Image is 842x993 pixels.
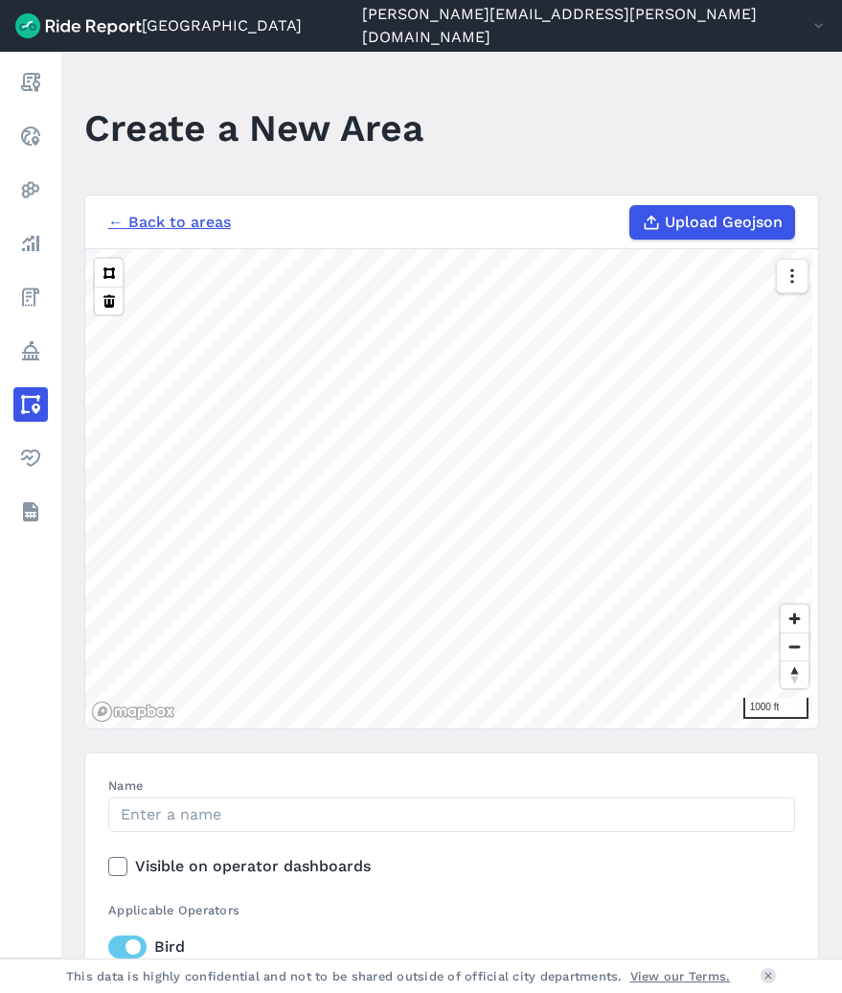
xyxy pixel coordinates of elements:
a: Health [13,441,48,475]
a: Report [13,65,48,100]
a: Areas [13,387,48,422]
a: ← Back to areas [108,211,231,234]
button: Polygon tool (p) [95,259,123,287]
div: 1000 ft [743,698,808,719]
button: Zoom in [781,605,808,633]
label: Name [108,776,795,795]
div: Applicable Operators [108,901,795,919]
img: Ride Report [15,13,142,38]
a: Analyze [13,226,48,261]
a: Datasets [13,495,48,529]
a: Policy [13,334,48,368]
a: View our Terms. [630,967,731,985]
canvas: Map [85,249,812,728]
h1: Create a New Area [84,102,423,154]
button: Reset bearing to north [781,660,808,688]
button: Zoom out [781,633,808,660]
input: Enter a name [108,797,795,832]
label: Bird [108,935,795,958]
a: Heatmaps [13,173,48,207]
a: Realtime [13,119,48,153]
button: [PERSON_NAME][EMAIL_ADDRESS][PERSON_NAME][DOMAIN_NAME] [362,3,827,49]
label: Visible on operator dashboards [108,855,795,878]
button: Delete [95,287,123,314]
a: [GEOGRAPHIC_DATA] [142,3,302,49]
a: Fees [13,280,48,314]
span: Upload Geojson [665,211,783,234]
a: Mapbox logo [91,701,175,723]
